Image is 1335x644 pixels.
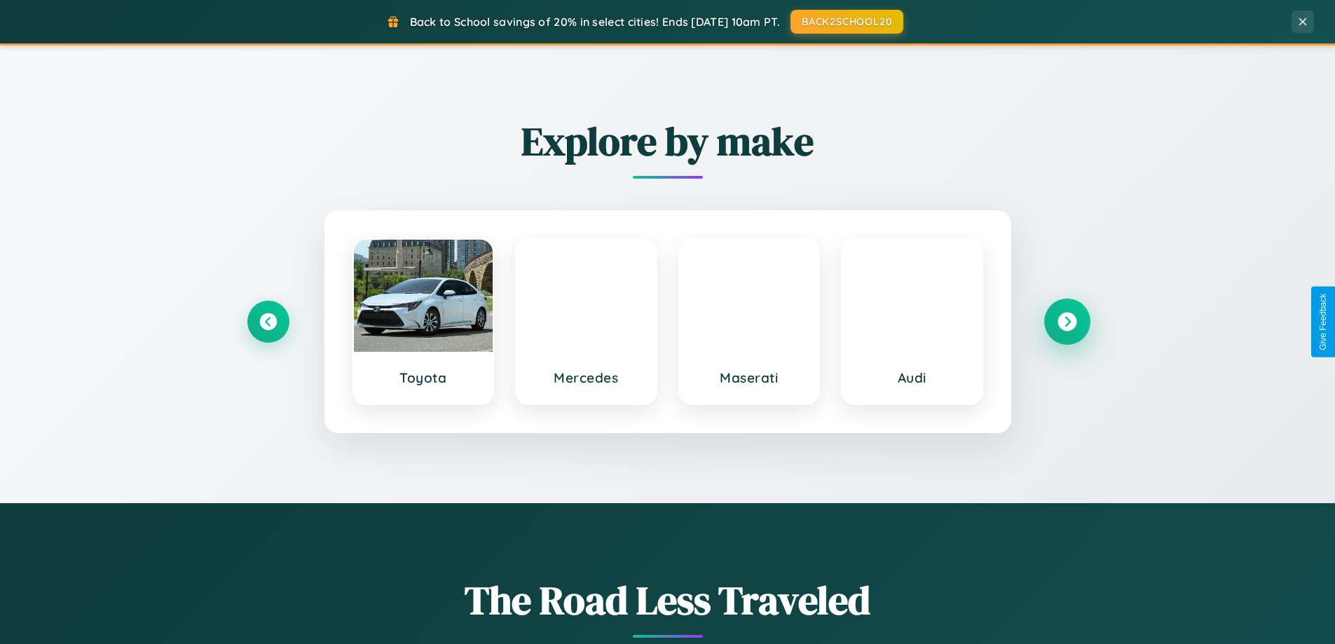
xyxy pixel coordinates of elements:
h2: Explore by make [247,114,1088,168]
div: Give Feedback [1318,294,1328,350]
h3: Audi [856,369,968,386]
span: Back to School savings of 20% in select cities! Ends [DATE] 10am PT. [410,15,780,29]
h3: Mercedes [530,369,642,386]
h1: The Road Less Traveled [247,573,1088,627]
h3: Toyota [368,369,479,386]
h3: Maserati [694,369,805,386]
button: BACK2SCHOOL20 [790,10,903,34]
